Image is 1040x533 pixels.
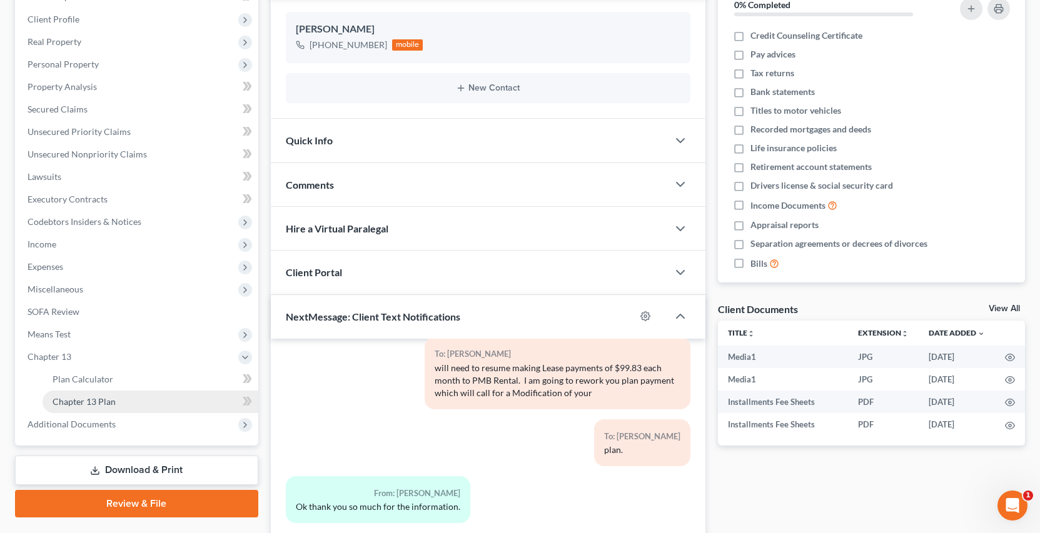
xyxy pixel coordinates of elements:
div: Client Documents [718,302,798,316]
a: Titleunfold_more [728,328,755,337]
a: Date Added expand_more [929,328,985,337]
span: Expenses [28,261,63,272]
td: [DATE] [919,391,995,413]
a: SOFA Review [18,301,258,323]
span: Codebtors Insiders & Notices [28,216,141,227]
span: Drivers license & social security card [750,179,893,192]
a: Lawsuits [18,166,258,188]
div: [PERSON_NAME] [296,22,680,37]
span: Plan Calculator [53,374,113,384]
td: Media1 [718,368,848,391]
a: Unsecured Nonpriority Claims [18,143,258,166]
span: Unsecured Nonpriority Claims [28,149,147,159]
a: Secured Claims [18,98,258,121]
a: Extensionunfold_more [858,328,909,337]
span: Life insurance policies [750,142,837,154]
td: Media1 [718,346,848,368]
td: [DATE] [919,413,995,436]
span: Bills [750,257,767,270]
span: Tax returns [750,67,794,79]
span: Chapter 13 Plan [53,396,116,407]
iframe: Intercom live chat [997,491,1027,521]
span: NextMessage: Client Text Notifications [286,311,460,322]
div: To: [PERSON_NAME] [435,347,680,361]
span: Executory Contracts [28,194,108,204]
td: PDF [848,413,919,436]
i: unfold_more [901,330,909,337]
i: expand_more [977,330,985,337]
span: Miscellaneous [28,284,83,294]
td: JPG [848,346,919,368]
span: Hire a Virtual Paralegal [286,222,388,234]
td: PDF [848,391,919,413]
div: plan. [604,444,680,456]
span: Pay advices [750,48,795,61]
span: Real Property [28,36,81,47]
span: Additional Documents [28,419,116,429]
a: Executory Contracts [18,188,258,211]
a: Chapter 13 Plan [43,391,258,413]
a: Plan Calculator [43,368,258,391]
span: Appraisal reports [750,219,819,231]
div: [PHONE_NUMBER] [310,39,387,51]
div: To: [PERSON_NAME] [604,429,680,444]
span: Income Documents [750,199,825,212]
i: unfold_more [747,330,755,337]
td: Installments Fee Sheets [718,391,848,413]
span: Personal Property [28,59,99,69]
a: Property Analysis [18,76,258,98]
span: Chapter 13 [28,351,71,362]
span: Secured Claims [28,104,88,114]
span: SOFA Review [28,306,79,317]
span: Credit Counseling Certificate [750,29,862,42]
span: Recorded mortgages and deeds [750,123,871,136]
td: JPG [848,368,919,391]
span: Separation agreements or decrees of divorces [750,237,927,250]
td: [DATE] [919,368,995,391]
a: View All [989,304,1020,313]
span: Client Profile [28,14,79,24]
a: Unsecured Priority Claims [18,121,258,143]
span: Lawsuits [28,171,61,182]
span: 1 [1023,491,1033,501]
span: Unsecured Priority Claims [28,126,131,137]
span: Titles to motor vehicles [750,104,841,117]
span: Client Portal [286,266,342,278]
td: Installments Fee Sheets [718,413,848,436]
div: will need to resume making Lease payments of $99.83 each month to PMB Rental. I am going to rewor... [435,362,680,399]
div: Ok thank you so much for the information. [296,501,460,513]
span: Retirement account statements [750,161,872,173]
span: Quick Info [286,134,333,146]
a: Review & File [15,490,258,517]
td: [DATE] [919,346,995,368]
span: Income [28,239,56,249]
span: Bank statements [750,86,815,98]
span: Property Analysis [28,81,97,92]
a: Download & Print [15,456,258,485]
div: mobile [392,39,423,51]
button: New Contact [296,83,680,93]
span: Means Test [28,329,71,339]
span: Comments [286,179,334,191]
div: From: [PERSON_NAME] [296,486,460,501]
